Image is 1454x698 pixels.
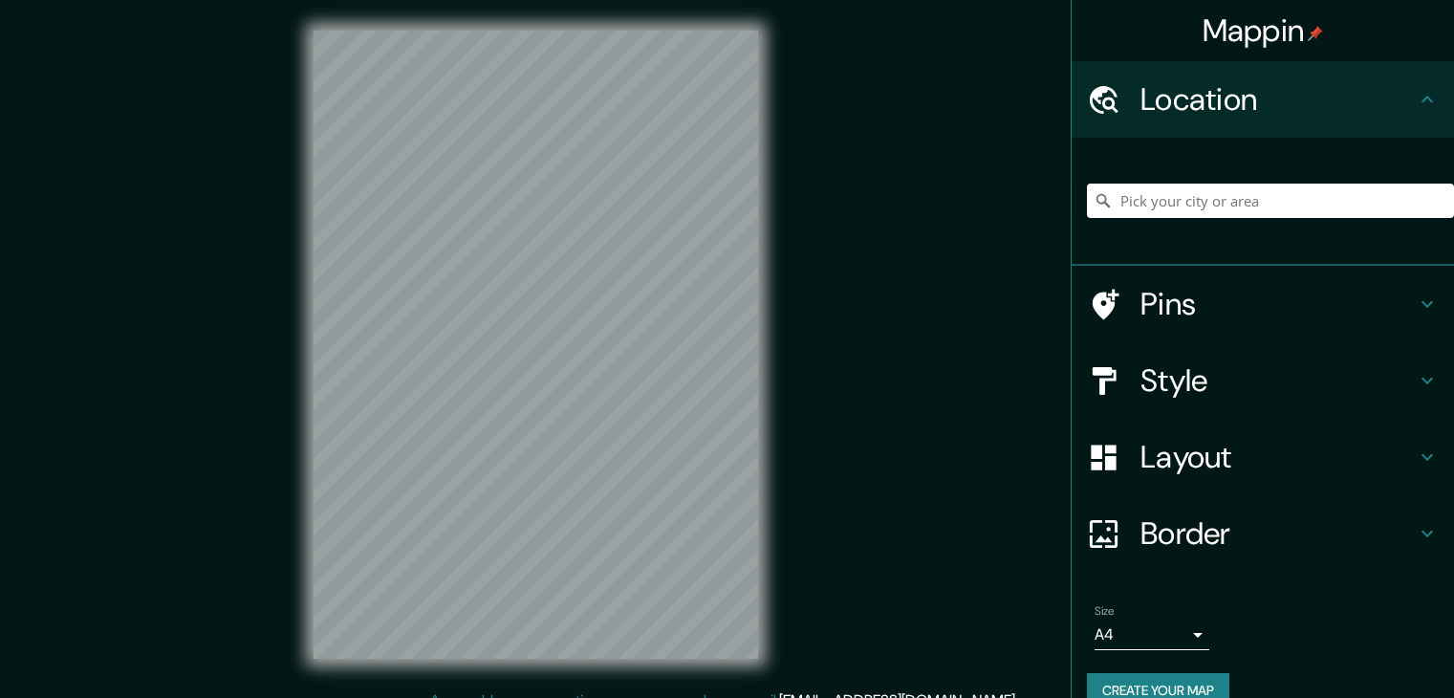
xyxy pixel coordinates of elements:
div: Layout [1072,419,1454,495]
h4: Location [1140,80,1416,119]
input: Pick your city or area [1087,184,1454,218]
div: Location [1072,61,1454,138]
h4: Layout [1140,438,1416,476]
h4: Style [1140,361,1416,400]
img: pin-icon.png [1308,26,1323,41]
h4: Border [1140,514,1416,553]
canvas: Map [314,31,758,659]
div: Border [1072,495,1454,572]
div: A4 [1095,620,1209,650]
h4: Mappin [1203,11,1324,50]
h4: Pins [1140,285,1416,323]
div: Style [1072,342,1454,419]
label: Size [1095,603,1115,620]
div: Pins [1072,266,1454,342]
